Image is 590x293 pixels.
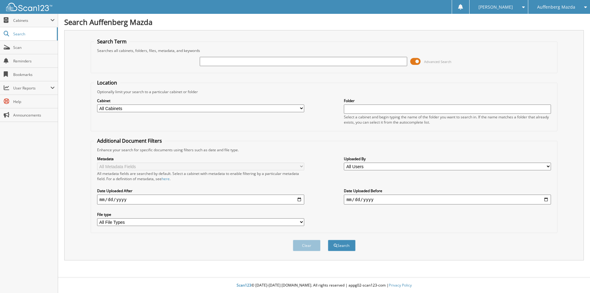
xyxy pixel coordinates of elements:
span: [PERSON_NAME] [478,5,513,9]
legend: Additional Document Filters [94,137,165,144]
h1: Search Auffenberg Mazda [64,17,584,27]
legend: Location [94,79,120,86]
div: © [DATE]-[DATE] [DOMAIN_NAME]. All rights reserved | appg02-scan123-com | [58,278,590,293]
span: Reminders [13,58,55,64]
span: User Reports [13,85,50,91]
span: Search [13,31,54,37]
label: Uploaded By [344,156,551,161]
span: Cabinets [13,18,50,23]
label: Date Uploaded Before [344,188,551,193]
label: Metadata [97,156,304,161]
div: Enhance your search for specific documents using filters such as date and file type. [94,147,554,152]
span: Scan [13,45,55,50]
label: File type [97,212,304,217]
a: Privacy Policy [389,283,412,288]
span: Scan123 [237,283,251,288]
span: Bookmarks [13,72,55,77]
span: Auffenberg Mazda [537,5,575,9]
button: Clear [293,240,321,251]
div: Optionally limit your search to a particular cabinet or folder [94,89,554,94]
a: here [162,176,170,181]
label: Folder [344,98,551,103]
label: Cabinet [97,98,304,103]
img: scan123-logo-white.svg [6,3,52,11]
span: Advanced Search [424,59,451,64]
div: Select a cabinet and begin typing the name of the folder you want to search in. If the name match... [344,114,551,125]
input: start [97,195,304,204]
label: Date Uploaded After [97,188,304,193]
span: Announcements [13,113,55,118]
input: end [344,195,551,204]
span: Help [13,99,55,104]
button: Search [328,240,356,251]
div: Searches all cabinets, folders, files, metadata, and keywords [94,48,554,53]
div: All metadata fields are searched by default. Select a cabinet with metadata to enable filtering b... [97,171,304,181]
legend: Search Term [94,38,130,45]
